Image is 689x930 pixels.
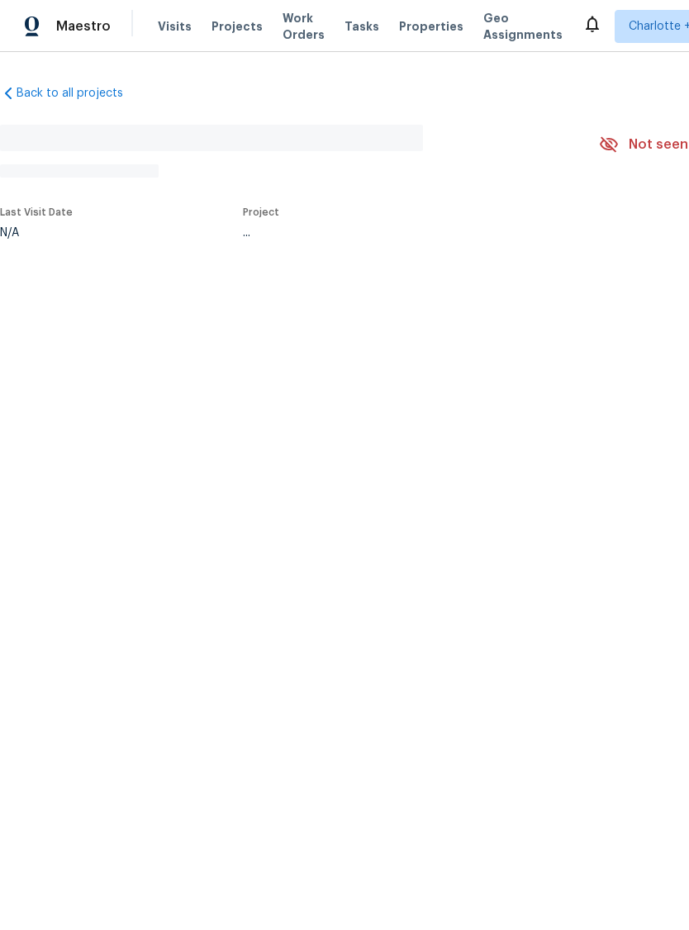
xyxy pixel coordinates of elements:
[344,21,379,32] span: Tasks
[483,10,563,43] span: Geo Assignments
[399,18,463,35] span: Properties
[283,10,325,43] span: Work Orders
[243,207,279,217] span: Project
[243,227,560,239] div: ...
[211,18,263,35] span: Projects
[158,18,192,35] span: Visits
[56,18,111,35] span: Maestro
